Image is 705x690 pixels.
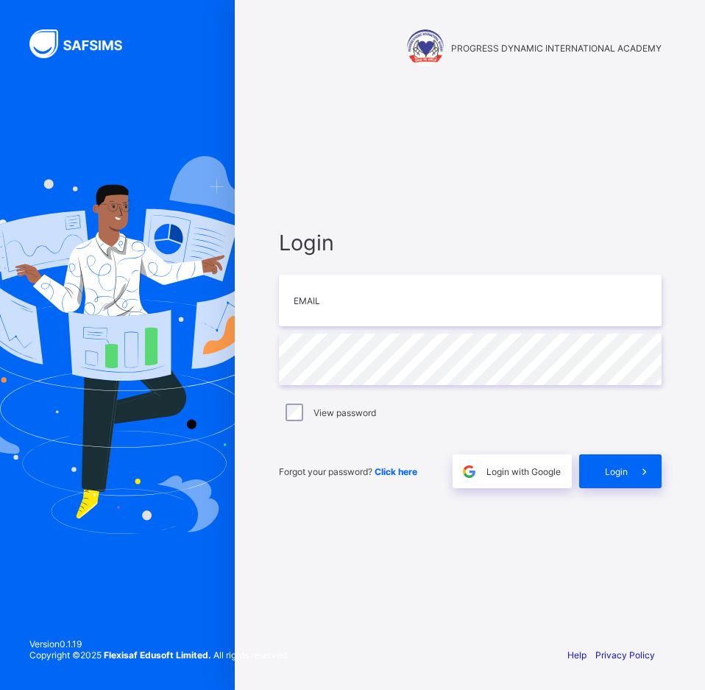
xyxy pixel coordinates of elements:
span: Forgot your password? [279,466,417,477]
img: google.396cfc9801f0270233282035f929180a.svg [461,463,478,480]
span: Login [605,466,628,477]
span: Version 0.1.19 [29,638,289,649]
img: SAFSIMS Logo [29,29,140,58]
span: Copyright © 2025 All rights reserved. [29,649,289,661]
span: Login [279,230,662,256]
a: Click here [375,466,417,477]
strong: Flexisaf Edusoft Limited. [104,649,211,661]
span: Login with Google [486,466,561,477]
span: PROGRESS DYNAMIC INTERNATIONAL ACADEMY [451,43,662,54]
label: View password [313,407,376,418]
a: Help [567,649,587,661]
a: Privacy Policy [595,649,655,661]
